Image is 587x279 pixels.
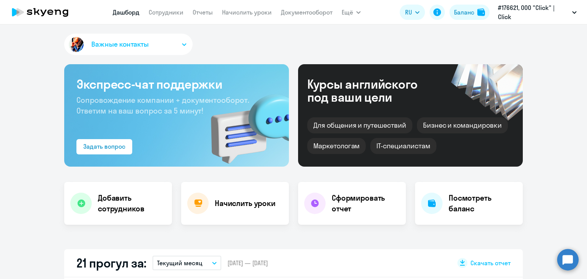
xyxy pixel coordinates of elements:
span: Важные контакты [91,39,149,49]
img: balance [477,8,485,16]
div: Бизнес и командировки [417,117,508,133]
span: [DATE] — [DATE] [227,259,268,267]
h4: Посмотреть баланс [449,193,517,214]
div: Задать вопрос [83,142,125,151]
span: Сопровождение компании + документооборот. Ответим на ваш вопрос за 5 минут! [76,95,249,115]
div: Маркетологам [307,138,366,154]
button: Ещё [342,5,361,20]
p: Текущий месяц [157,258,203,268]
span: Скачать отчет [470,259,511,267]
a: Отчеты [193,8,213,16]
img: bg-img [200,81,289,167]
button: RU [400,5,425,20]
div: Баланс [454,8,474,17]
button: Задать вопрос [76,139,132,154]
a: Документооборот [281,8,332,16]
img: avatar [67,36,85,54]
a: Начислить уроки [222,8,272,16]
div: Курсы английского под ваши цели [307,78,438,104]
a: Сотрудники [149,8,183,16]
span: Ещё [342,8,353,17]
h2: 21 прогул за: [76,255,146,271]
button: Балансbalance [449,5,490,20]
div: IT-специалистам [370,138,436,154]
button: #176621, ООО "Click" | Click [494,3,581,21]
h3: Экспресс-чат поддержки [76,76,277,92]
h4: Добавить сотрудников [98,193,166,214]
button: Важные контакты [64,34,193,55]
p: #176621, ООО "Click" | Click [498,3,569,21]
button: Текущий месяц [152,256,221,270]
h4: Сформировать отчет [332,193,400,214]
h4: Начислить уроки [215,198,276,209]
div: Для общения и путешествий [307,117,412,133]
span: RU [405,8,412,17]
a: Дашборд [113,8,139,16]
